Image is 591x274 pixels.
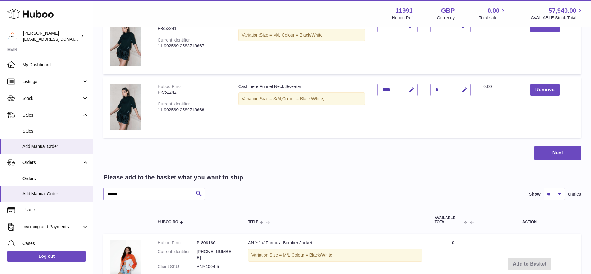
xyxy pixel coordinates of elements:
span: Title [248,220,258,224]
div: Variation: [248,249,422,262]
span: Colour = Black/White; [282,32,324,37]
div: P-952241 [158,26,226,32]
img: Cashmere Funnel Neck Sweater [110,20,141,66]
span: Cases [22,241,88,247]
span: 0.00 [488,7,500,15]
button: Next [534,146,581,160]
span: entries [568,191,581,197]
span: Size = M/L; [269,252,291,257]
div: 11-992569-2589718668 [158,107,226,113]
img: Cashmere Funnel Neck Sweater [110,84,141,130]
a: Log out [7,251,86,262]
dt: Current identifier [158,249,197,261]
span: Orders [22,159,82,165]
div: Currency [437,15,455,21]
span: AVAILABLE Total [435,216,462,224]
dd: P-808186 [197,240,236,246]
a: 57,940.00 AVAILABLE Stock Total [531,7,584,21]
span: My Dashboard [22,62,88,68]
div: Huboo P no [158,84,181,89]
div: P-952242 [158,89,226,95]
span: Size = S/M; [260,96,282,101]
span: 0.00 [483,84,492,89]
td: Cashmere Funnel Neck Sweater [232,13,371,74]
span: Orders [22,176,88,182]
div: Huboo Ref [392,15,413,21]
div: 11-992569-2588718667 [158,43,226,49]
th: Action [478,210,581,230]
div: Current identifier [158,101,190,106]
dt: Huboo P no [158,240,197,246]
a: 0.00 Total sales [479,7,507,21]
dd: [PHONE_NUMBER] [197,249,236,261]
span: Huboo no [158,220,178,224]
img: internalAdmin-11991@internal.huboo.com [7,32,17,41]
span: Colour = Black/White; [292,252,334,257]
span: 57,940.00 [549,7,576,15]
span: [EMAIL_ADDRESS][DOMAIN_NAME] [23,37,92,42]
span: Size = M/L; [260,32,282,37]
dd: ANY1004-5 [197,264,236,270]
dt: Client SKU [158,264,197,270]
td: Cashmere Funnel Neck Sweater [232,77,371,138]
div: Variation: [238,29,365,42]
span: Invoicing and Payments [22,224,82,230]
span: Sales [22,112,82,118]
strong: GBP [441,7,455,15]
strong: 11991 [395,7,413,15]
span: Colour = Black/White; [282,96,324,101]
span: Listings [22,79,82,85]
span: Usage [22,207,88,213]
button: Remove [530,84,560,96]
span: AVAILABLE Stock Total [531,15,584,21]
div: Variation: [238,92,365,105]
div: Current identifier [158,37,190,42]
span: Total sales [479,15,507,21]
label: Show [529,191,541,197]
div: [PERSON_NAME] [23,30,79,42]
span: Sales [22,128,88,134]
h2: Please add to the basket what you want to ship [103,173,243,182]
span: Stock [22,95,82,101]
span: Add Manual Order [22,191,88,197]
span: Add Manual Order [22,144,88,149]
